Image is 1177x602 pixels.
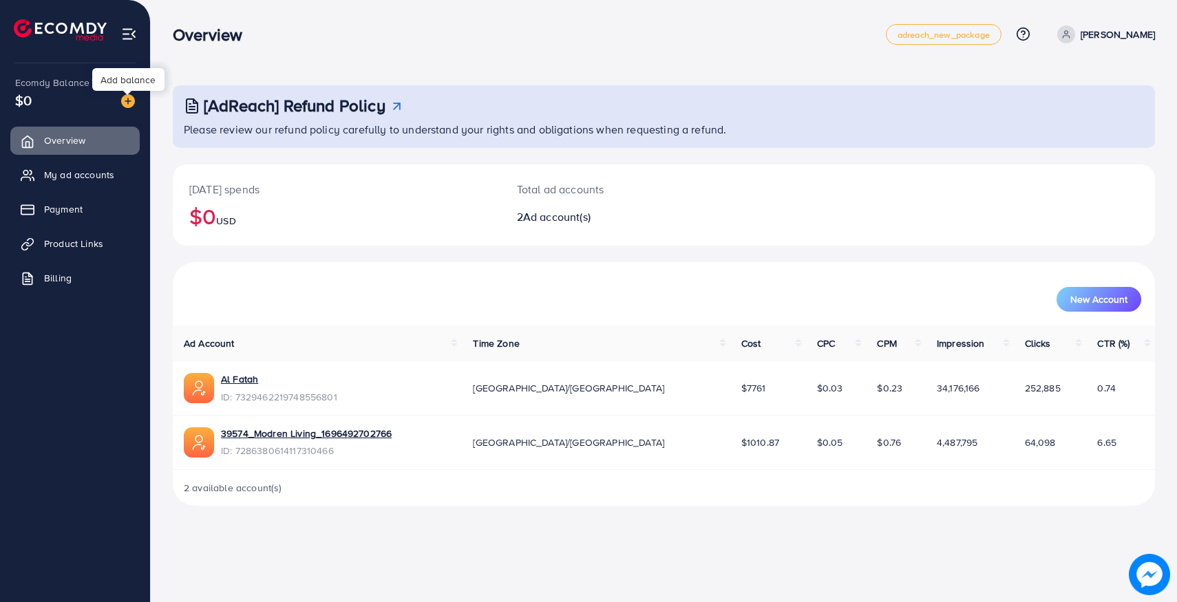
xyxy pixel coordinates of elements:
[817,336,835,350] span: CPC
[741,336,761,350] span: Cost
[937,436,977,449] span: 4,487,795
[10,264,140,292] a: Billing
[898,30,990,39] span: adreach_new_package
[10,230,140,257] a: Product Links
[10,127,140,154] a: Overview
[1070,294,1127,304] span: New Account
[184,481,282,495] span: 2 available account(s)
[44,271,72,285] span: Billing
[937,336,985,350] span: Impression
[1025,381,1061,395] span: 252,885
[473,381,664,395] span: [GEOGRAPHIC_DATA]/[GEOGRAPHIC_DATA]
[517,211,730,224] h2: 2
[221,372,337,386] a: Al Fatah
[1025,436,1056,449] span: 64,098
[877,436,901,449] span: $0.76
[1052,25,1155,43] a: [PERSON_NAME]
[817,381,843,395] span: $0.03
[189,203,484,229] h2: $0
[44,237,103,250] span: Product Links
[817,436,843,449] span: $0.05
[517,181,730,197] p: Total ad accounts
[221,444,392,458] span: ID: 7286380614117310466
[523,209,591,224] span: Ad account(s)
[877,381,902,395] span: $0.23
[44,202,83,216] span: Payment
[741,436,779,449] span: $1010.87
[184,336,235,350] span: Ad Account
[1097,336,1130,350] span: CTR (%)
[44,133,85,147] span: Overview
[937,381,980,395] span: 34,176,166
[92,68,165,91] div: Add balance
[877,336,896,350] span: CPM
[741,381,766,395] span: $7761
[10,195,140,223] a: Payment
[1025,336,1051,350] span: Clicks
[15,90,32,110] span: $0
[10,161,140,189] a: My ad accounts
[1081,26,1155,43] p: [PERSON_NAME]
[121,94,135,108] img: image
[184,121,1147,138] p: Please review our refund policy carefully to understand your rights and obligations when requesti...
[14,19,107,41] img: logo
[216,214,235,228] span: USD
[15,76,89,89] span: Ecomdy Balance
[121,26,137,42] img: menu
[1097,436,1116,449] span: 6.65
[184,373,214,403] img: ic-ads-acc.e4c84228.svg
[1097,381,1116,395] span: 0.74
[473,336,519,350] span: Time Zone
[204,96,385,116] h3: [AdReach] Refund Policy
[886,24,1001,45] a: adreach_new_package
[1132,557,1167,592] img: image
[184,427,214,458] img: ic-ads-acc.e4c84228.svg
[473,436,664,449] span: [GEOGRAPHIC_DATA]/[GEOGRAPHIC_DATA]
[221,390,337,404] span: ID: 7329462219748556801
[221,427,392,440] a: 39574_Modren Living_1696492702766
[1057,287,1141,312] button: New Account
[189,181,484,197] p: [DATE] spends
[44,168,114,182] span: My ad accounts
[173,25,253,45] h3: Overview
